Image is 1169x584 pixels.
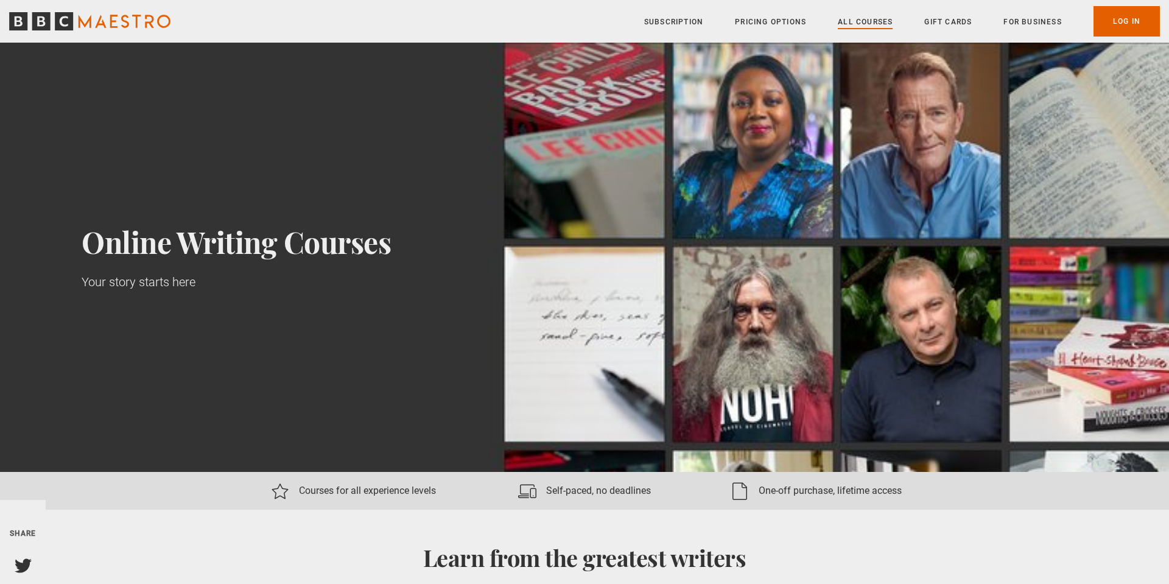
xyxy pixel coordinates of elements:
[644,6,1160,37] nav: Primary
[1003,16,1061,28] a: For business
[759,484,902,498] p: One-off purchase, lifetime access
[838,16,893,28] a: All Courses
[644,16,703,28] a: Subscription
[735,16,806,28] a: Pricing Options
[924,16,972,28] a: Gift Cards
[546,484,651,498] p: Self-paced, no deadlines
[349,544,821,572] h2: Learn from the greatest writers
[82,225,452,259] h1: Online Writing Courses
[299,484,436,498] p: Courses for all experience levels
[10,529,37,538] span: Share
[82,273,195,290] p: Your story starts here
[1094,6,1160,37] a: Log In
[9,12,170,30] svg: BBC Maestro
